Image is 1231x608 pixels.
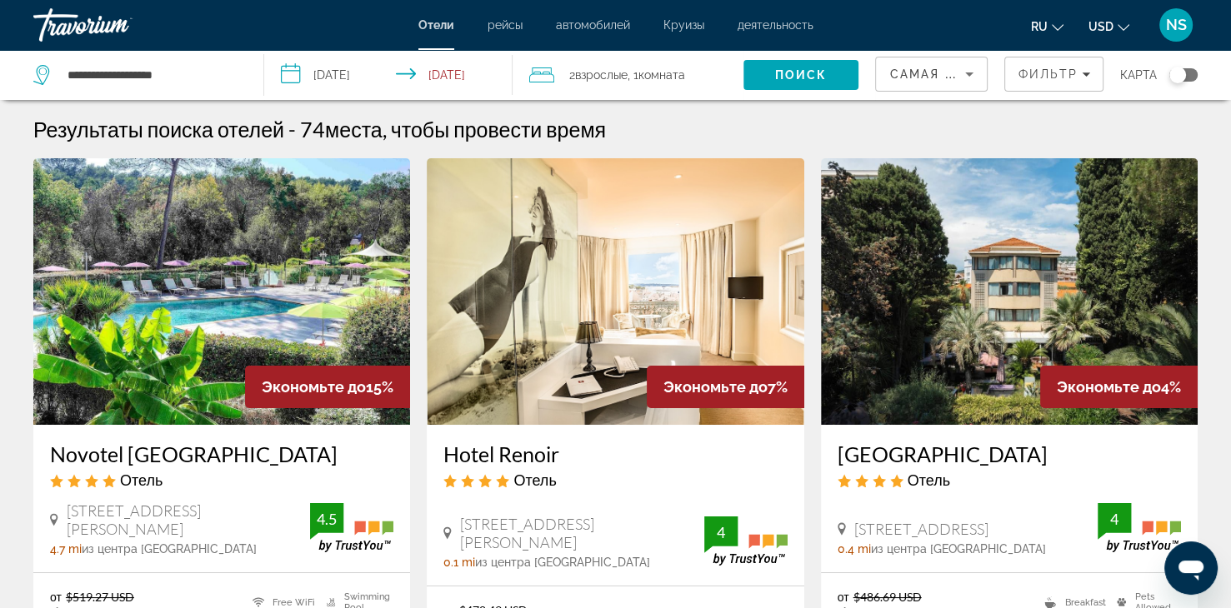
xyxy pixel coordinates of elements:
span: Комната [638,68,685,82]
span: 4.7 mi [50,542,82,556]
div: 4.5 [310,509,343,529]
img: Novotel Antibes Sophia Antipolis [33,158,410,425]
img: Hotel Renoir [427,158,803,425]
span: карта [1120,63,1157,87]
del: $486.69 USD [853,590,922,604]
div: 4 star Hotel [443,471,787,489]
div: 4 [1098,509,1131,529]
h1: Результаты поиска отелей [33,117,284,142]
span: из центра [GEOGRAPHIC_DATA] [871,542,1046,556]
del: $519.27 USD [66,590,134,604]
span: [STREET_ADDRESS] [854,520,988,538]
div: 4% [1040,366,1198,408]
button: Change language [1031,14,1063,38]
span: из центра [GEOGRAPHIC_DATA] [475,556,650,569]
span: Экономьте до [1057,378,1161,396]
button: Toggle map [1157,67,1198,82]
button: Filters [1004,57,1103,92]
button: Change currency [1088,14,1129,38]
a: Отели [418,18,454,32]
span: USD [1088,20,1113,33]
mat-select: Sort by [889,64,973,84]
div: 15% [245,366,410,408]
span: , 1 [628,63,685,87]
img: TrustYou guest rating badge [704,516,788,566]
span: Поиск [775,68,828,82]
iframe: Button to launch messaging window [1164,541,1218,595]
a: автомобилей [556,18,630,32]
div: 7% [647,366,804,408]
span: ru [1031,20,1048,33]
a: Круизы [663,18,704,32]
span: 0.1 mi [443,556,475,569]
span: Самая низкая цена [889,67,1044,81]
div: 4 [704,522,738,542]
a: рейсы [488,18,523,32]
span: Фильтр [1018,67,1078,81]
span: Экономьте до [262,378,366,396]
span: - [288,117,296,142]
span: Экономьте до [663,378,768,396]
button: Search [743,60,859,90]
button: Travelers: 2 adults, 0 children [513,50,743,100]
button: User Menu [1154,7,1198,42]
a: Travorium [33,3,200,47]
span: NS [1166,17,1187,33]
span: Отель [120,471,163,489]
span: [STREET_ADDRESS][PERSON_NAME] [67,501,311,538]
h2: 74 [300,117,606,142]
span: Взрослые [575,68,628,82]
input: Search hotel destination [66,62,238,87]
span: от [838,590,849,604]
span: Отель [513,471,556,489]
img: TrustYou guest rating badge [1098,503,1181,552]
span: Отель [908,471,950,489]
a: Hotel Renoir [443,441,787,466]
a: [GEOGRAPHIC_DATA] [838,441,1181,466]
img: Hotel Cezanne [821,158,1198,425]
span: места, чтобы провести время [325,117,606,142]
img: TrustYou guest rating badge [310,503,393,552]
div: 4 star Hotel [50,471,393,489]
button: Select check in and out date [264,50,512,100]
a: деятельность [738,18,813,32]
span: [STREET_ADDRESS][PERSON_NAME] [460,515,704,551]
span: из центра [GEOGRAPHIC_DATA] [82,542,257,556]
span: 2 [569,63,628,87]
span: от [50,590,62,604]
div: 4 star Hotel [838,471,1181,489]
a: Novotel [GEOGRAPHIC_DATA] [50,441,393,466]
span: 0.4 mi [838,542,871,556]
